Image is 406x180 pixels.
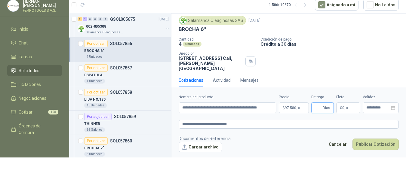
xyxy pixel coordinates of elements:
[311,94,334,100] label: Entrega
[179,16,246,25] div: Salamanca Oleaginosas SAS
[19,95,46,102] span: Negociaciones
[69,86,171,111] a: Por cotizarSOL057858LIJA NO.18010 Unidades
[19,123,56,136] span: Órdenes de Compra
[19,109,32,115] span: Cotizar
[78,17,82,21] div: 6
[7,51,62,63] a: Tareas
[180,17,186,24] img: Company Logo
[84,152,105,157] div: 5 Unidades
[7,79,62,90] a: Licitaciones
[248,18,260,23] p: [DATE]
[279,102,309,113] p: $97.580,00
[179,41,182,47] p: 4
[93,17,97,21] div: 0
[110,139,132,143] p: SOL057860
[69,135,171,159] a: Por cotizarSOL057860BROCHA 2"5 Unidades
[179,77,203,84] div: Cotizaciones
[344,106,348,110] span: ,00
[179,51,243,56] p: Dirección
[110,41,132,46] p: SOL057856
[179,142,222,153] button: Cargar archivo
[69,111,171,135] a: Por adjudicarSOL057859THINNER55 Galones
[179,26,206,32] p: BROCHA 6"
[84,127,105,132] div: 55 Galones
[83,17,87,21] div: 1
[179,56,243,71] p: [STREET_ADDRESS] Cali , [PERSON_NAME][GEOGRAPHIC_DATA]
[78,25,85,32] img: Company Logo
[7,23,62,35] a: Inicio
[323,103,330,113] span: Días
[19,40,28,46] span: Chat
[296,106,300,110] span: ,00
[340,106,342,110] span: $
[84,79,105,84] div: 4 Unidades
[86,30,124,35] p: Salamanca Oleaginosas SAS
[84,89,108,96] div: Por cotizar
[84,97,106,102] p: LIJA NO.180
[7,106,62,118] a: Cotizar128
[86,24,106,29] p: 002-005308
[158,17,169,22] p: [DATE]
[19,26,28,32] span: Inicio
[285,106,300,110] span: 97.580
[84,40,108,47] div: Por cotizar
[110,66,132,70] p: SOL057857
[336,94,360,100] label: Flete
[19,67,39,74] span: Solicitudes
[260,41,404,47] p: Crédito a 30 días
[7,65,62,76] a: Solicitudes
[48,110,58,114] span: 128
[342,106,348,110] span: 0
[19,53,32,60] span: Tareas
[84,137,108,145] div: Por cotizar
[213,77,231,84] div: Actividad
[260,37,404,41] p: Condición de pago
[179,94,276,100] label: Nombre del producto
[84,48,104,54] p: BROCHA 6"
[19,81,41,88] span: Licitaciones
[352,139,399,150] button: Publicar Cotización
[103,17,108,21] div: 0
[240,77,259,84] div: Mensajes
[84,145,104,151] p: BROCHA 2"
[7,141,62,152] a: Remisiones
[84,113,112,120] div: Por adjudicar
[84,54,105,59] div: 4 Unidades
[7,120,62,138] a: Órdenes de Compra
[110,90,132,94] p: SOL057858
[84,64,108,72] div: Por cotizar
[110,17,135,21] p: GSOL005675
[69,38,171,62] a: Por cotizarSOL057856BROCHA 6"4 Unidades
[84,121,100,127] p: THINNER
[23,9,62,12] p: FERROTOOLS S.A.S.
[88,17,92,21] div: 0
[7,37,62,49] a: Chat
[363,94,399,100] label: Validez
[279,94,309,100] label: Precio
[69,62,171,86] a: Por cotizarSOL057857ESPATULA4 Unidades
[84,72,103,78] p: ESPATULA
[114,114,136,119] p: SOL057859
[336,102,360,113] p: $ 0,00
[84,103,107,108] div: 10 Unidades
[325,139,350,150] button: Cancelar
[179,135,231,142] p: Documentos de Referencia
[78,16,170,35] a: 6 1 0 0 0 0 GSOL005675[DATE] Company Logo002-005308Salamanca Oleaginosas SAS
[179,37,256,41] p: Cantidad
[98,17,103,21] div: 0
[183,42,201,47] div: Unidades
[7,93,62,104] a: Negociaciones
